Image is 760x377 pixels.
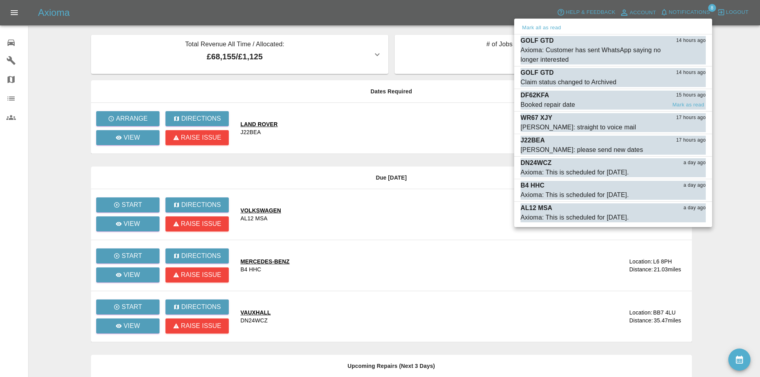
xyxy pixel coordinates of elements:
p: J22BEA [521,136,545,145]
span: a day ago [684,204,706,212]
div: Axioma: This is scheduled for [DATE]. [521,213,629,222]
button: Mark all as read [521,23,562,32]
span: a day ago [684,182,706,189]
div: [PERSON_NAME]: straight to voice mail [521,123,636,132]
p: GOLF GTD [521,68,554,78]
button: Mark as read [671,100,706,110]
span: 17 hours ago [676,114,706,122]
div: Axioma: This is scheduled for [DATE]. [521,190,629,200]
p: DF62KFA [521,91,549,100]
div: Booked repair date [521,100,575,110]
div: Claim status changed to Archived [521,78,616,87]
span: 15 hours ago [676,91,706,99]
span: 14 hours ago [676,37,706,45]
span: a day ago [684,159,706,167]
div: [PERSON_NAME]: please send new dates [521,145,643,155]
span: 17 hours ago [676,136,706,144]
span: 14 hours ago [676,69,706,77]
p: B4 HHC [521,181,544,190]
p: GOLF GTD [521,36,554,45]
p: WR67 XJY [521,113,552,123]
p: AL12 MSA [521,203,552,213]
div: Axioma: Customer has sent WhatsApp saying no longer interested [521,45,666,64]
p: DN24WCZ [521,158,551,168]
div: Axioma: This is scheduled for [DATE]. [521,168,629,177]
